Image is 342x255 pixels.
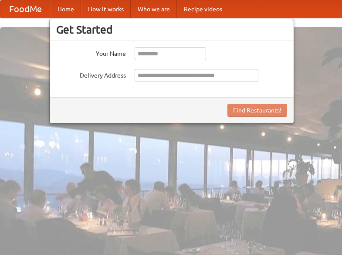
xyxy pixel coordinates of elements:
[51,0,81,18] a: Home
[56,23,287,36] h3: Get Started
[0,0,51,18] a: FoodMe
[56,69,126,80] label: Delivery Address
[177,0,229,18] a: Recipe videos
[81,0,131,18] a: How it works
[131,0,177,18] a: Who we are
[56,47,126,58] label: Your Name
[227,104,287,117] button: Find Restaurants!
